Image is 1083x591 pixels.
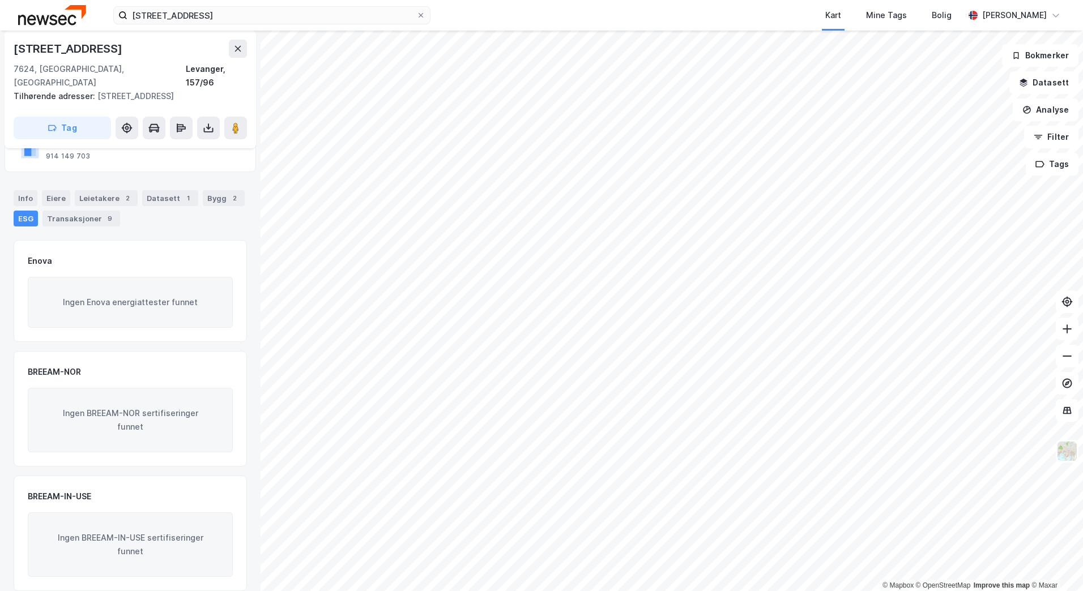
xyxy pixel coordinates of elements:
iframe: Chat Widget [1026,537,1083,591]
div: Transaksjoner [42,211,120,226]
div: Datasett [142,190,198,206]
div: BREEAM-IN-USE [28,490,91,503]
div: 9 [104,213,116,224]
div: 7624, [GEOGRAPHIC_DATA], [GEOGRAPHIC_DATA] [14,62,186,89]
a: Mapbox [882,581,914,589]
div: 1 [182,192,194,204]
div: Levanger, 157/96 [186,62,247,89]
input: Søk på adresse, matrikkel, gårdeiere, leietakere eller personer [127,7,416,24]
div: BREEAM-NOR [28,365,81,379]
a: Improve this map [974,581,1030,589]
div: Kart [825,8,841,22]
button: Tags [1026,153,1078,175]
button: Bokmerker [1002,44,1078,67]
div: Enova [28,254,52,268]
div: [STREET_ADDRESS] [14,40,125,58]
a: OpenStreetMap [916,581,971,589]
div: 2 [229,192,240,204]
button: Filter [1024,126,1078,148]
div: Bygg [203,190,245,206]
div: Mine Tags [866,8,907,22]
img: Z [1056,440,1078,462]
button: Datasett [1009,71,1078,94]
div: Bolig [932,8,952,22]
button: Analyse [1013,98,1078,121]
div: Kontrollprogram for chat [1026,537,1083,591]
div: 2 [122,192,133,204]
div: Ingen Enova energiattester funnet [28,277,233,328]
div: ESG [14,211,38,226]
div: Info [14,190,37,206]
div: 914 149 703 [46,152,90,161]
div: [STREET_ADDRESS] [14,89,238,103]
div: Ingen BREEAM-IN-USE sertifiseringer funnet [28,512,233,577]
div: Leietakere [75,190,138,206]
div: Ingen BREEAM-NOR sertifiseringer funnet [28,388,233,452]
span: Tilhørende adresser: [14,91,97,101]
button: Tag [14,117,111,139]
div: Eiere [42,190,70,206]
img: newsec-logo.f6e21ccffca1b3a03d2d.png [18,5,86,25]
div: [PERSON_NAME] [982,8,1047,22]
